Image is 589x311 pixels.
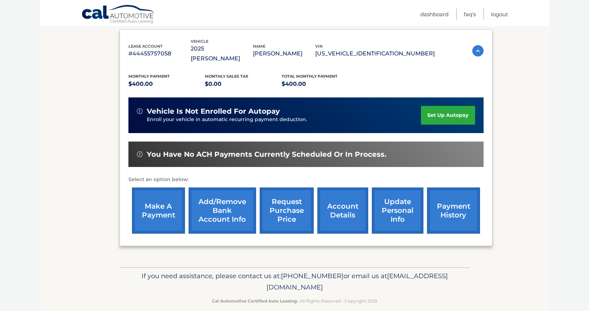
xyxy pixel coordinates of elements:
span: You have no ACH payments currently scheduled or in process. [147,150,386,159]
a: FAQ's [464,8,476,20]
p: $400.00 [128,79,205,89]
span: Monthly sales Tax [205,74,248,79]
p: $0.00 [205,79,282,89]
p: $400.00 [282,79,358,89]
a: request purchase price [260,187,314,234]
a: Cal Automotive [81,5,156,25]
span: Total Monthly Payment [282,74,337,79]
strong: Cal Automotive Certified Auto Leasing [212,298,297,304]
p: - All Rights Reserved - Copyright 2025 [124,297,465,305]
span: lease account [128,44,163,49]
p: [PERSON_NAME] [253,49,315,59]
span: vin [315,44,323,49]
span: vehicle [191,39,208,44]
a: payment history [427,187,480,234]
a: set up autopay [421,106,475,125]
span: vehicle is not enrolled for autopay [147,107,280,116]
p: #44455757058 [128,49,191,59]
img: accordion-active.svg [472,45,484,56]
a: Add/Remove bank account info [189,187,256,234]
a: account details [317,187,368,234]
img: alert-white.svg [137,108,143,114]
img: alert-white.svg [137,151,143,157]
a: Dashboard [420,8,449,20]
a: Logout [491,8,508,20]
p: If you need assistance, please contact us at: or email us at [124,270,465,293]
span: [EMAIL_ADDRESS][DOMAIN_NAME] [266,272,448,291]
p: [US_VEHICLE_IDENTIFICATION_NUMBER] [315,49,435,59]
a: make a payment [132,187,185,234]
span: [PHONE_NUMBER] [281,272,343,280]
span: Monthly Payment [128,74,170,79]
p: Select an option below: [128,175,484,184]
p: Enroll your vehicle in automatic recurring payment deduction. [147,116,421,124]
span: name [253,44,265,49]
p: 2025 [PERSON_NAME] [191,44,253,64]
a: update personal info [372,187,423,234]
